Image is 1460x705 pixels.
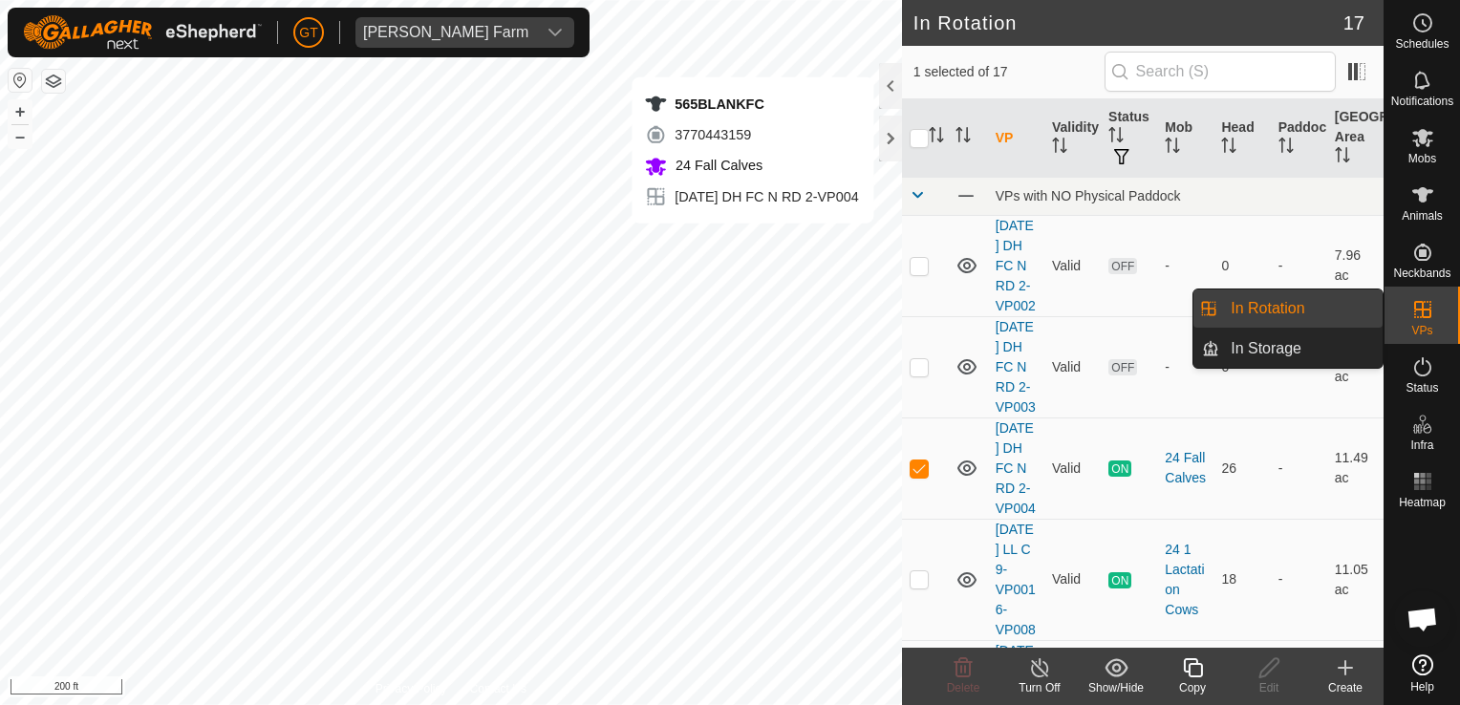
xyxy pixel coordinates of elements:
[644,93,858,116] div: 565BLANKFC
[1219,289,1383,328] a: In Rotation
[1213,215,1270,316] td: 0
[1108,572,1131,588] span: ON
[644,123,858,146] div: 3770443159
[376,680,447,697] a: Privacy Policy
[1165,140,1180,156] p-sorticon: Activate to sort
[996,522,1036,637] a: [DATE] LL C 9-VP0016-VP008
[1271,99,1327,178] th: Paddock
[1271,417,1327,519] td: -
[1406,382,1438,394] span: Status
[1343,9,1364,37] span: 17
[1108,258,1137,274] span: OFF
[1052,140,1067,156] p-sorticon: Activate to sort
[1410,439,1433,451] span: Infra
[1327,215,1384,316] td: 7.96 ac
[1154,679,1231,696] div: Copy
[536,17,574,48] div: dropdown trigger
[1402,210,1443,222] span: Animals
[299,23,317,43] span: GT
[929,130,944,145] p-sorticon: Activate to sort
[988,99,1044,178] th: VP
[1213,99,1270,178] th: Head
[1001,679,1078,696] div: Turn Off
[1165,540,1206,620] div: 24 1 Lactation Cows
[1044,99,1101,178] th: Validity
[644,185,858,208] div: [DATE] DH FC N RD 2-VP004
[947,681,980,694] span: Delete
[355,17,536,48] span: Thoren Farm
[1044,316,1101,417] td: Valid
[1271,215,1327,316] td: -
[1327,99,1384,178] th: [GEOGRAPHIC_DATA] Area
[9,125,32,148] button: –
[671,158,762,173] span: 24 Fall Calves
[1044,417,1101,519] td: Valid
[1231,337,1301,360] span: In Storage
[1231,679,1307,696] div: Edit
[1108,460,1131,477] span: ON
[1393,267,1450,279] span: Neckbands
[996,188,1376,203] div: VPs with NO Physical Paddock
[913,11,1343,34] h2: In Rotation
[1408,153,1436,164] span: Mobs
[470,680,526,697] a: Contact Us
[1165,357,1206,377] div: -
[1399,497,1446,508] span: Heatmap
[1410,681,1434,693] span: Help
[1193,289,1383,328] li: In Rotation
[1108,359,1137,375] span: OFF
[1157,99,1213,178] th: Mob
[363,25,528,40] div: [PERSON_NAME] Farm
[1231,297,1304,320] span: In Rotation
[42,70,65,93] button: Map Layers
[1391,96,1453,107] span: Notifications
[1395,38,1449,50] span: Schedules
[1213,519,1270,640] td: 18
[1165,448,1206,488] div: 24 Fall Calves
[996,420,1036,516] a: [DATE] DH FC N RD 2-VP004
[1385,647,1460,700] a: Help
[996,218,1036,313] a: [DATE] DH FC N RD 2-VP002
[1221,140,1236,156] p-sorticon: Activate to sort
[1044,519,1101,640] td: Valid
[1411,325,1432,336] span: VPs
[1101,99,1157,178] th: Status
[23,15,262,50] img: Gallagher Logo
[1335,150,1350,165] p-sorticon: Activate to sort
[1219,330,1383,368] a: In Storage
[1271,519,1327,640] td: -
[996,319,1036,415] a: [DATE] DH FC N RD 2-VP003
[1327,417,1384,519] td: 11.49 ac
[913,62,1105,82] span: 1 selected of 17
[1193,330,1383,368] li: In Storage
[9,69,32,92] button: Reset Map
[1307,679,1384,696] div: Create
[1078,679,1154,696] div: Show/Hide
[1105,52,1336,92] input: Search (S)
[1213,417,1270,519] td: 26
[1327,519,1384,640] td: 11.05 ac
[1394,590,1451,648] div: Open chat
[1165,256,1206,276] div: -
[1278,140,1294,156] p-sorticon: Activate to sort
[9,100,32,123] button: +
[955,130,971,145] p-sorticon: Activate to sort
[1044,215,1101,316] td: Valid
[1108,130,1124,145] p-sorticon: Activate to sort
